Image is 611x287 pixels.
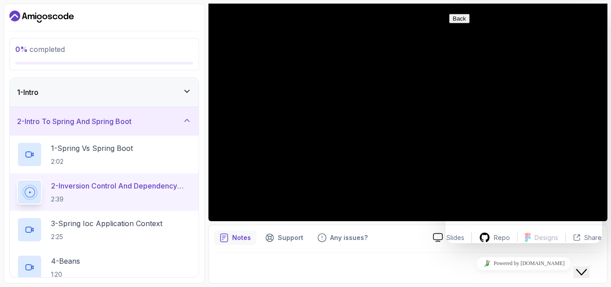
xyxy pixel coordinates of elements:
[214,231,256,245] button: notes button
[51,180,191,191] p: 2 - Inversion Control And Dependency Injection
[278,233,303,242] p: Support
[10,107,199,136] button: 2-Intro To Spring And Spring Boot
[573,251,602,278] iframe: chat widget
[17,217,191,242] button: 3-Spring Ioc Application Context2:25
[17,116,132,127] h3: 2 - Intro To Spring And Spring Boot
[15,45,28,54] span: 0 %
[51,218,162,229] p: 3 - Spring Ioc Application Context
[17,180,191,205] button: 2-Inversion Control And Dependency Injection2:39
[51,270,80,279] p: 1:20
[10,78,199,107] button: 1-Intro
[17,87,38,98] h3: 1 - Intro
[426,233,471,242] a: Slides
[15,45,65,54] span: completed
[260,231,309,245] button: Support button
[51,232,162,241] p: 2:25
[51,256,80,266] p: 4 - Beans
[446,10,602,243] iframe: chat widget
[17,255,191,280] button: 4-Beans1:20
[51,143,133,154] p: 1 - Spring Vs Spring Boot
[446,253,602,274] iframe: chat widget
[51,195,191,204] p: 2:39
[330,233,368,242] p: Any issues?
[17,142,191,167] button: 1-Spring Vs Spring Boot2:02
[51,157,133,166] p: 2:02
[312,231,373,245] button: Feedback button
[9,9,74,24] a: Dashboard
[232,233,251,242] p: Notes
